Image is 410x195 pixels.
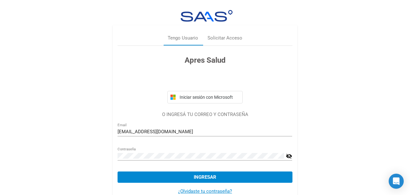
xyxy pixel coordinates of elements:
[118,171,292,183] button: Ingresar
[286,152,292,160] mat-icon: visibility_off
[178,95,240,100] span: Iniciar sesión con Microsoft
[389,174,404,189] div: Open Intercom Messenger
[208,34,242,42] div: Solicitar Acceso
[168,34,198,42] div: Tengo Usuario
[118,55,292,66] h3: Apres Salud
[164,73,246,87] iframe: Botón de Acceder con Google
[118,111,292,118] p: O INGRESÁ TU CORREO Y CONTRASEÑA
[167,73,243,87] div: Acceder con Google. Se abre en una pestaña nueva
[194,174,216,180] span: Ingresar
[167,91,243,103] button: Iniciar sesión con Microsoft
[178,188,232,194] a: ¿Olvidaste tu contraseña?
